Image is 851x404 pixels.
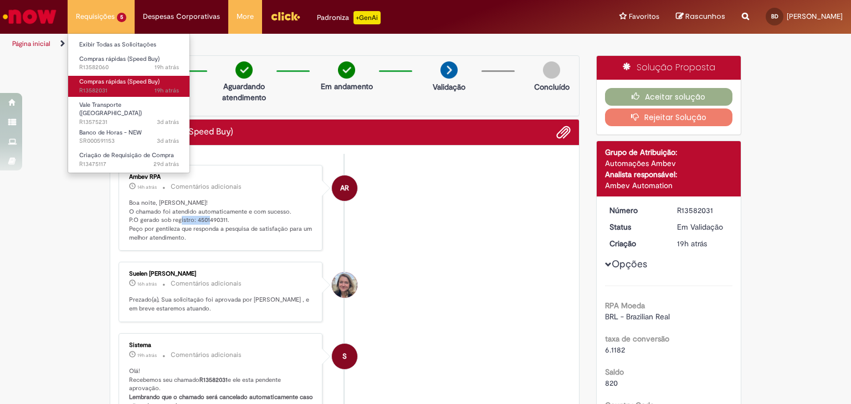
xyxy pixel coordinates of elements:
span: 5 [117,13,126,22]
span: 14h atrás [137,184,157,190]
dt: Número [601,205,669,216]
a: Aberto R13575231 : Vale Transporte (VT) [68,99,190,123]
button: Aceitar solução [605,88,733,106]
span: BD [771,13,778,20]
span: Banco de Horas - NEW [79,128,142,137]
span: AR [340,175,349,201]
div: Sistema [129,342,314,349]
div: System [332,344,357,369]
time: 03/09/2025 08:36:32 [153,160,179,168]
button: Adicionar anexos [556,125,571,139]
div: Automações Ambev [605,158,733,169]
p: Boa noite, [PERSON_NAME]! O chamado foi atendido automaticamente e com sucesso. P.O gerado sob re... [129,199,314,242]
span: BRL - Brazilian Real [605,312,670,322]
p: Prezado(a), Sua solicitação foi aprovada por [PERSON_NAME] , e em breve estaremos atuando. [129,296,314,313]
div: R13582031 [677,205,729,216]
b: RPA Moeda [605,301,645,310]
dt: Status [601,221,669,232]
span: 6.1182 [605,345,625,355]
div: Grupo de Atribuição: [605,147,733,158]
span: S [342,343,347,370]
p: Validação [433,81,465,92]
span: Compras rápidas (Speed Buy) [79,77,160,86]
p: Em andamento [321,81,373,92]
div: Ambev RPA [332,175,357,201]
small: Comentários adicionais [171,182,242,191]
span: 19h atrás [137,352,157,359]
span: 820 [605,378,618,388]
time: 30/09/2025 14:49:27 [155,63,179,71]
span: 16h atrás [137,281,157,287]
a: Aberto R13475117 : Criação de Requisição de Compra [68,149,190,170]
b: R13582031 [199,376,228,384]
span: SR000591153 [79,137,179,146]
img: check-circle-green.png [235,61,253,79]
div: Solução Proposta [597,56,741,80]
span: 19h atrás [155,86,179,95]
div: Suelen [PERSON_NAME] [129,271,314,277]
time: 30/09/2025 19:31:52 [137,184,157,190]
div: Ambev RPA [129,174,314,180]
span: Requisições [76,11,115,22]
span: Compras rápidas (Speed Buy) [79,55,160,63]
span: 29d atrás [153,160,179,168]
span: 19h atrás [155,63,179,71]
ul: Trilhas de página [8,34,559,54]
div: 30/09/2025 14:46:02 [677,238,729,249]
div: Analista responsável: [605,169,733,180]
a: Exibir Todas as Solicitações [68,39,190,51]
a: Rascunhos [676,12,725,22]
a: Aberto R13582031 : Compras rápidas (Speed Buy) [68,76,190,96]
span: Criação de Requisição de Compra [79,151,174,159]
button: Rejeitar Solução [605,108,733,126]
img: check-circle-green.png [338,61,355,79]
span: More [237,11,254,22]
a: Aberto SR000591153 : Banco de Horas - NEW [68,127,190,147]
div: Suelen Nicolino Mazza [332,272,357,298]
time: 30/09/2025 14:46:15 [137,352,157,359]
span: R13582031 [79,86,179,95]
span: Despesas Corporativas [143,11,220,22]
p: +GenAi [353,11,381,24]
span: 19h atrás [677,239,707,248]
span: Favoritos [629,11,659,22]
b: taxa de conversão [605,334,669,344]
small: Comentários adicionais [171,350,242,360]
img: ServiceNow [1,6,58,28]
span: [PERSON_NAME] [787,12,843,21]
img: img-circle-grey.png [543,61,560,79]
a: Página inicial [12,39,50,48]
img: click_logo_yellow_360x200.png [270,8,300,24]
ul: Requisições [68,33,190,173]
span: R13575231 [79,118,179,127]
time: 30/09/2025 14:46:02 [677,239,707,248]
span: R13582060 [79,63,179,72]
span: Rascunhos [685,11,725,22]
time: 29/09/2025 09:17:14 [157,137,179,145]
time: 29/09/2025 09:18:09 [157,118,179,126]
img: arrow-next.png [440,61,458,79]
span: 3d atrás [157,118,179,126]
div: Em Validação [677,221,729,232]
a: Aberto R13582060 : Compras rápidas (Speed Buy) [68,53,190,74]
p: Concluído [534,81,570,92]
p: Aguardando atendimento [217,81,271,103]
span: 3d atrás [157,137,179,145]
div: Padroniza [317,11,381,24]
dt: Criação [601,238,669,249]
time: 30/09/2025 17:52:45 [137,281,157,287]
b: Saldo [605,367,624,377]
small: Comentários adicionais [171,279,242,288]
div: Ambev Automation [605,180,733,191]
span: R13475117 [79,160,179,169]
span: Vale Transporte ([GEOGRAPHIC_DATA]) [79,101,142,118]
